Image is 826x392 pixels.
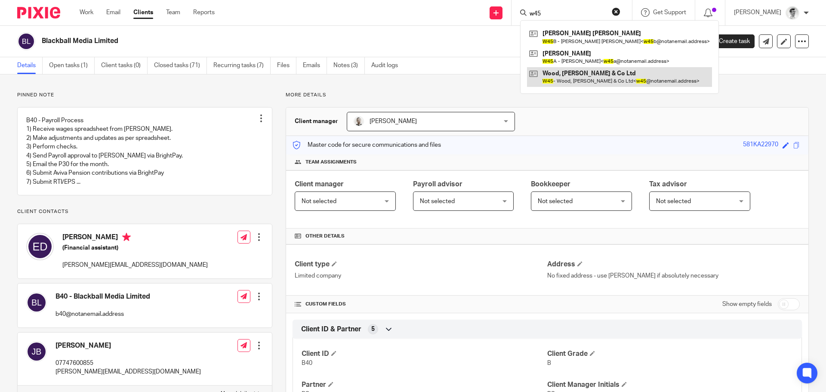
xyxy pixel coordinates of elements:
a: Closed tasks (71) [154,57,207,74]
h4: Client Manager Initials [547,380,793,389]
h4: CUSTOM FIELDS [295,301,547,308]
a: Details [17,57,43,74]
h4: [PERSON_NAME] [55,341,201,350]
h2: Blackball Media Limited [42,37,562,46]
p: Pinned note [17,92,272,99]
span: [PERSON_NAME] [370,118,417,124]
a: Client tasks (0) [101,57,148,74]
p: b40@notanemail.address [55,310,150,318]
a: Work [80,8,93,17]
h4: [PERSON_NAME] [62,233,208,244]
img: PS.png [354,116,364,127]
span: Bookkeeper [531,181,570,188]
button: Clear [612,7,620,16]
h3: Client manager [295,117,338,126]
a: Reports [193,8,215,17]
span: Client ID & Partner [301,325,361,334]
img: svg%3E [26,341,47,362]
a: Emails [303,57,327,74]
span: Payroll advisor [413,181,462,188]
a: Files [277,57,296,74]
a: Open tasks (1) [49,57,95,74]
p: No fixed address - use [PERSON_NAME] if absolutely necessary [547,272,800,280]
p: Client contacts [17,208,272,215]
span: Other details [305,233,345,240]
p: [PERSON_NAME][EMAIL_ADDRESS][DOMAIN_NAME] [62,261,208,269]
span: Get Support [653,9,686,15]
span: Not selected [538,198,573,204]
h4: Client type [295,260,547,269]
span: 5 [371,325,375,333]
p: Limited company [295,272,547,280]
h4: Address [547,260,800,269]
img: Pixie [17,7,60,19]
span: Team assignments [305,159,357,166]
a: Notes (3) [333,57,365,74]
a: Audit logs [371,57,404,74]
span: Client manager [295,181,344,188]
label: Show empty fields [722,300,772,309]
img: svg%3E [26,233,54,260]
h4: B40 - Blackball Media Limited [55,292,150,301]
p: [PERSON_NAME][EMAIL_ADDRESS][DOMAIN_NAME] [55,367,201,376]
span: Not selected [302,198,336,204]
h4: Partner [302,380,547,389]
h5: (Financial assistant) [62,244,208,252]
h4: Client ID [302,349,547,358]
p: Master code for secure communications and files [293,141,441,149]
p: 07747600855 [55,359,201,367]
p: [PERSON_NAME] [734,8,781,17]
img: svg%3E [17,32,35,50]
a: Team [166,8,180,17]
a: Email [106,8,120,17]
img: Adam_2025.jpg [786,6,799,20]
span: Not selected [420,198,455,204]
i: Primary [122,233,131,241]
p: More details [286,92,809,99]
a: Create task [705,34,755,48]
span: B [547,360,551,366]
img: svg%3E [26,292,47,313]
h4: Client Grade [547,349,793,358]
div: 581KA22970 [743,140,778,150]
a: Clients [133,8,153,17]
span: B40 [302,360,312,366]
span: Not selected [656,198,691,204]
input: Search [529,10,606,18]
span: Tax advisor [649,181,687,188]
a: Recurring tasks (7) [213,57,271,74]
